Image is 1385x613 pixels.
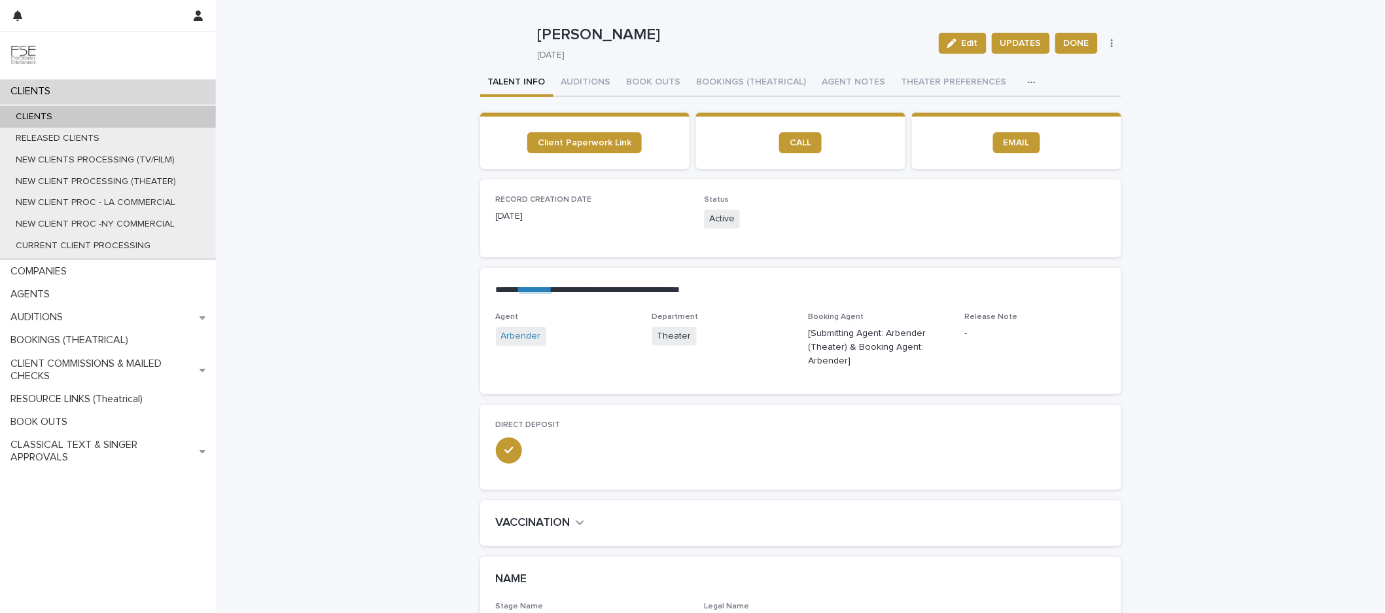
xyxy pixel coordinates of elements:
button: BOOKINGS (THEATRICAL) [689,69,815,97]
p: BOOKINGS (THEATRICAL) [5,334,139,346]
p: CLASSICAL TEXT & SINGER APPROVALS [5,439,200,464]
span: Agent [496,313,519,321]
button: UPDATES [992,33,1050,54]
p: NEW CLIENT PROC - LA COMMERCIAL [5,197,186,208]
span: EMAIL [1004,138,1030,147]
p: NEW CLIENT PROCESSING (THEATER) [5,176,186,187]
p: [Submitting Agent: Arbender (Theater) & Booking Agent: Arbender] [809,327,949,367]
span: Edit [962,39,978,48]
span: UPDATES [1000,37,1042,50]
h2: NAME [496,572,527,587]
button: THEATER PREFERENCES [894,69,1015,97]
h2: VACCINATION [496,516,570,530]
span: Stage Name [496,603,544,610]
p: RELEASED CLIENTS [5,133,110,144]
a: Client Paperwork Link [527,132,642,153]
p: NEW CLIENTS PROCESSING (TV/FILM) [5,155,185,166]
p: NEW CLIENT PROC -NY COMMERCIAL [5,219,185,230]
p: [PERSON_NAME] [538,26,929,45]
a: Arbender [501,329,541,343]
span: RECORD CREATION DATE [496,196,592,204]
p: - [965,327,1106,341]
span: Client Paperwork Link [538,138,631,147]
p: CLIENTS [5,111,63,122]
span: DIRECT DEPOSIT [496,421,561,429]
p: CLIENTS [5,85,61,98]
button: BOOK OUTS [619,69,689,97]
a: EMAIL [993,132,1040,153]
span: Release Note [965,313,1018,321]
p: AUDITIONS [5,311,73,324]
span: Booking Agent [809,313,864,321]
span: Department [652,313,699,321]
span: CALL [790,138,811,147]
p: RESOURCE LINKS (Theatrical) [5,393,153,405]
img: 9JgRvJ3ETPGCJDhvPVA5 [10,43,37,69]
button: AUDITIONS [553,69,619,97]
span: Legal Name [704,603,749,610]
a: CALL [779,132,822,153]
p: CURRENT CLIENT PROCESSING [5,240,161,251]
button: TALENT INFO [480,69,553,97]
p: BOOK OUTS [5,416,78,428]
p: [DATE] [538,50,924,61]
button: DONE [1055,33,1098,54]
button: Edit [939,33,987,54]
button: VACCINATION [496,516,585,530]
button: AGENT NOTES [815,69,894,97]
span: DONE [1064,37,1089,50]
span: Theater [652,327,697,346]
span: Active [704,210,740,229]
p: AGENTS [5,288,60,301]
p: [DATE] [496,210,689,223]
p: CLIENT COMMISSIONS & MAILED CHECKS [5,358,200,382]
span: Status [704,196,729,204]
p: COMPANIES [5,265,77,278]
